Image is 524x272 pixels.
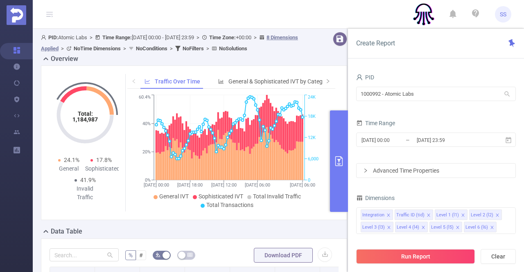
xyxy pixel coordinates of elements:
i: icon: close [456,225,460,230]
span: > [251,34,259,40]
i: icon: user [356,74,363,81]
span: Total Invalid Traffic [253,193,301,200]
tspan: 1,184,987 [72,116,98,123]
span: # [139,252,143,259]
li: Traffic ID (tid) [395,209,433,220]
span: Traffic Over Time [155,78,200,85]
i: icon: close [387,225,391,230]
div: Level 1 (l1) [436,210,459,220]
b: Time Range: [102,34,132,40]
i: icon: bar-chart [218,79,224,84]
span: General & Sophisticated IVT by Category [228,78,331,85]
input: Start date [361,135,427,146]
i: icon: close [495,213,499,218]
tspan: 20% [142,149,151,155]
tspan: [DATE] 12:00 [211,182,236,188]
div: Level 3 (l3) [362,222,385,233]
input: Search... [50,248,119,261]
input: End date [416,135,482,146]
img: Protected Media [7,5,26,25]
span: SS [500,6,506,22]
tspan: [DATE] 06:00 [290,182,315,188]
tspan: 24K [308,95,316,100]
li: Level 1 (l1) [435,209,468,220]
span: Total Transactions [206,202,253,208]
div: Integration [362,210,384,220]
b: Time Zone: [209,34,236,40]
span: > [87,34,95,40]
div: Level 2 (l2) [471,210,493,220]
span: Create Report [356,39,395,47]
i: icon: line-chart [145,79,150,84]
i: icon: right [363,168,368,173]
b: No Time Dimensions [74,45,121,52]
tspan: [DATE] 18:00 [177,182,203,188]
div: Level 5 (l5) [431,222,454,233]
tspan: 12K [308,135,316,140]
span: % [129,252,133,259]
div: Level 4 (l4) [397,222,419,233]
tspan: [DATE] 06:00 [245,182,270,188]
tspan: 60.4% [139,95,151,100]
h2: Overview [51,54,78,64]
tspan: [DATE] 00:00 [144,182,169,188]
span: 17.8% [96,157,112,163]
div: Traffic ID (tid) [396,210,425,220]
button: Download PDF [254,248,313,263]
tspan: 0% [145,178,151,183]
li: Level 4 (l4) [395,222,428,232]
tspan: 6,000 [308,156,318,162]
tspan: 0 [308,178,310,183]
span: 24.1% [64,157,79,163]
li: Level 5 (l5) [429,222,462,232]
button: Run Report [356,249,475,264]
span: Dimensions [356,195,395,201]
i: icon: close [490,225,494,230]
div: icon: rightAdvanced Time Properties [357,164,515,178]
b: No Filters [183,45,204,52]
h2: Data Table [51,227,82,236]
button: Clear [481,249,516,264]
span: Sophisticated IVT [199,193,243,200]
span: > [59,45,66,52]
div: Invalid Traffic [69,184,101,202]
span: General IVT [159,193,189,200]
span: Time Range [356,120,395,126]
i: icon: close [427,213,431,218]
i: icon: user [41,35,48,40]
tspan: 40% [142,121,151,126]
b: PID: [48,34,58,40]
i: icon: bg-colors [156,252,160,257]
span: > [194,34,202,40]
b: No Solutions [219,45,247,52]
tspan: Total: [77,110,93,117]
li: Level 6 (l6) [464,222,497,232]
b: No Conditions [136,45,167,52]
span: PID [356,74,374,81]
span: > [121,45,129,52]
tspan: 18K [308,114,316,119]
div: Level 6 (l6) [465,222,488,233]
li: Level 3 (l3) [361,222,393,232]
i: icon: right [325,79,330,83]
li: Integration [361,209,393,220]
i: icon: left [131,79,136,83]
span: 41.9% [80,177,96,183]
div: Sophisticated [85,164,117,173]
li: Level 2 (l2) [469,209,502,220]
i: icon: close [461,213,465,218]
span: Atomic Labs [DATE] 00:00 - [DATE] 23:59 +00:00 [41,34,298,52]
i: icon: close [421,225,425,230]
span: > [167,45,175,52]
span: > [204,45,212,52]
i: icon: table [187,252,192,257]
i: icon: close [386,213,391,218]
div: General [53,164,85,173]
